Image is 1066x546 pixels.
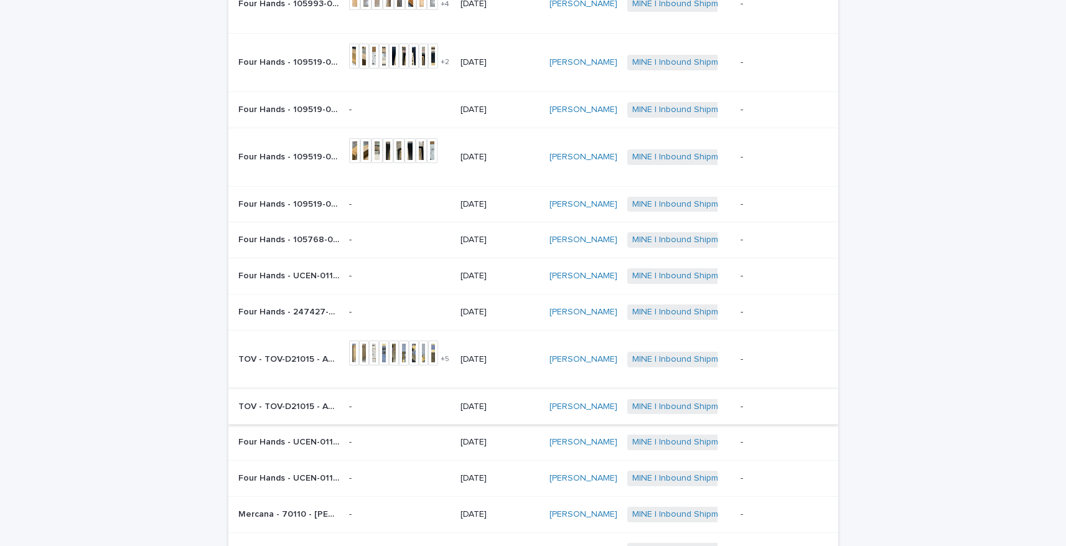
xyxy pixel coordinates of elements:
p: Four Hands - 247427-003 - Matthes Console Table | 76938 [238,304,342,318]
p: Mercana - 70110 - Mattius Black Wood Accent Table | 76944 [238,507,342,520]
p: - [349,402,451,412]
p: [DATE] [461,199,539,210]
span: + 4 [441,1,449,8]
p: Four Hands - 109519-024 - Britt Beige Fabric Dining Chair | 76930 [238,55,342,68]
p: [DATE] [461,437,539,448]
a: MINE | Inbound Shipment | 25075 [632,509,764,520]
p: [DATE] [461,473,539,484]
p: - [741,271,818,281]
p: [DATE] [461,152,539,162]
p: Four Hands - 109519-024 - Britt Beige Fabric Dining Chair | 76925 [238,102,342,115]
a: [PERSON_NAME] [549,307,617,318]
p: [DATE] [461,354,539,365]
tr: Four Hands - UCEN-01102-789-LARM - Colt Grey Fabric Sectional LAF Sofa | 77442Four Hands - UCEN-0... [228,425,838,461]
tr: Four Hands - UCEN-01102-789-CNR - Colt Grey Fabric Sectional Corner | 76921Four Hands - UCEN-0110... [228,258,838,294]
tr: Four Hands - 109519-024 - [PERSON_NAME] Fabric Dining Chair | 76929Four Hands - 109519-024 - [PER... [228,128,838,186]
a: MINE | Inbound Shipment | 25075 [632,354,764,365]
p: TOV - TOV-D21015 - Amara Charcoal Woven Rattan Buffet | 76947 [238,399,342,412]
tr: Four Hands - 109519-024 - [PERSON_NAME] Fabric Dining Chair | 76926Four Hands - 109519-024 - [PER... [228,186,838,222]
p: Four Hands - 109519-024 - Britt Beige Fabric Dining Chair | 76926 [238,197,342,210]
p: TOV - TOV-D21015 - Amara Charcoal Woven Rattan Buffet | 76946 [238,352,342,365]
p: - [349,199,451,210]
a: MINE | Inbound Shipment | 25075 [632,57,764,68]
a: MINE | Inbound Shipment | 25075 [632,402,764,412]
p: - [741,473,818,484]
tr: Four Hands - 109519-024 - [PERSON_NAME] Fabric Dining Chair | 76930Four Hands - 109519-024 - [PER... [228,34,838,92]
p: - [741,437,818,448]
p: [DATE] [461,105,539,115]
a: MINE | Inbound Shipment | 25075 [632,199,764,210]
p: - [349,271,451,281]
a: MINE | Inbound Shipment | 25184 [632,473,762,484]
p: - [741,57,818,68]
p: [DATE] [461,307,539,318]
p: [DATE] [461,235,539,245]
tr: TOV - TOV-D21015 - Amara Charcoal Woven Rattan Buffet | 76946TOV - TOV-D21015 - Amara Charcoal Wo... [228,330,838,388]
span: + 2 [441,59,449,66]
p: - [349,307,451,318]
p: - [349,437,451,448]
p: Four Hands - UCEN-01102-789-CNR - Colt Grey Fabric Sectional Corner | 76921 [238,268,342,281]
a: [PERSON_NAME] [549,354,617,365]
p: - [741,199,818,210]
a: MINE | Inbound Shipment | 25075 [632,271,764,281]
a: [PERSON_NAME] [549,57,617,68]
p: - [741,354,818,365]
a: MINE | Inbound Shipment | 25075 [632,235,764,245]
p: - [349,509,451,520]
p: Four Hands - UCEN-01102-789-LARM - Colt Grey Fabric Sectional LAF Sofa | 77442 [238,435,342,448]
p: - [741,105,818,115]
a: [PERSON_NAME] [549,437,617,448]
span: + 5 [441,355,449,363]
a: [PERSON_NAME] [549,152,617,162]
a: MINE | Inbound Shipment | 25075 [632,105,764,115]
a: [PERSON_NAME] [549,235,617,245]
tr: TOV - TOV-D21015 - Amara Charcoal Woven Rattan Buffet | 76947TOV - TOV-D21015 - Amara Charcoal Wo... [228,388,838,425]
a: [PERSON_NAME] [549,509,617,520]
p: - [349,235,451,245]
p: [DATE] [461,509,539,520]
a: [PERSON_NAME] [549,199,617,210]
a: [PERSON_NAME] [549,402,617,412]
p: Four Hands - 109519-024 - Britt Beige Fabric Dining Chair | 76929 [238,149,342,162]
p: - [741,152,818,162]
tr: Four Hands - 247427-003 - [PERSON_NAME] Console Table | 76938Four Hands - 247427-003 - [PERSON_NA... [228,294,838,330]
p: - [349,105,451,115]
a: MINE | Inbound Shipment | 25075 [632,307,764,318]
tr: Mercana - 70110 - [PERSON_NAME] Wood Accent Table | 76944Mercana - 70110 - [PERSON_NAME] Wood Acc... [228,496,838,532]
p: - [741,235,818,245]
a: MINE | Inbound Shipment | 25075 [632,152,764,162]
p: Four Hands - 105768-008 - Augustine Swivel Chair | 76923 [238,232,342,245]
a: [PERSON_NAME] [549,473,617,484]
p: - [741,509,818,520]
a: MINE | Inbound Shipment | 25184 [632,437,762,448]
p: [DATE] [461,402,539,412]
p: [DATE] [461,57,539,68]
tr: Four Hands - 105768-008 - [PERSON_NAME] Chair | 76923Four Hands - 105768-008 - [PERSON_NAME] Chai... [228,222,838,258]
p: - [349,473,451,484]
tr: Four Hands - 109519-024 - [PERSON_NAME] Fabric Dining Chair | 76925Four Hands - 109519-024 - [PER... [228,92,838,128]
p: [DATE] [461,271,539,281]
p: - [741,307,818,318]
a: [PERSON_NAME] [549,271,617,281]
p: - [741,402,818,412]
tr: Four Hands - UCEN-01102-789-RARM - Colt Grey Fabric Sectional RAF Sofa | 77443Four Hands - UCEN-0... [228,461,838,497]
a: [PERSON_NAME] [549,105,617,115]
p: Four Hands - UCEN-01102-789-RARM - Colt Grey Fabric Sectional RAF Sofa | 77443 [238,471,342,484]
